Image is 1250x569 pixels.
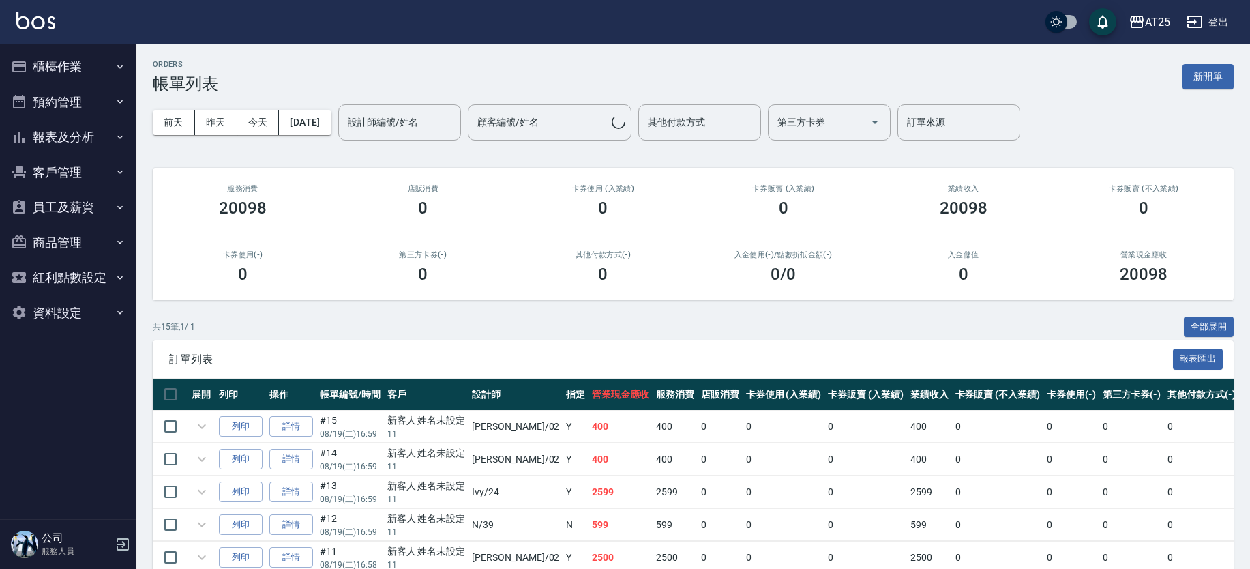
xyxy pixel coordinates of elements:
[266,379,316,411] th: 操作
[589,411,653,443] td: 400
[279,110,331,135] button: [DATE]
[16,12,55,29] img: Logo
[387,479,466,493] div: 新客人 姓名未設定
[1120,265,1167,284] h3: 20098
[952,379,1043,411] th: 卡券販賣 (不入業績)
[824,379,907,411] th: 卡券販賣 (入業績)
[195,110,237,135] button: 昨天
[169,184,316,193] h3: 服務消費
[153,74,218,93] h3: 帳單列表
[5,260,131,295] button: 紅利點數設定
[387,544,466,559] div: 新客人 姓名未設定
[1164,379,1239,411] th: 其他付款方式(-)
[589,443,653,476] td: 400
[824,476,907,508] td: 0
[219,482,263,503] button: 列印
[1070,250,1217,259] h2: 營業現金應收
[269,416,313,437] a: 詳情
[1164,443,1239,476] td: 0
[1089,8,1116,35] button: save
[468,443,563,476] td: [PERSON_NAME] /02
[1099,509,1165,541] td: 0
[269,449,313,470] a: 詳情
[1182,70,1234,83] a: 新開單
[589,379,653,411] th: 營業現金應收
[1164,411,1239,443] td: 0
[219,449,263,470] button: 列印
[952,443,1043,476] td: 0
[387,446,466,461] div: 新客人 姓名未設定
[1099,443,1165,476] td: 0
[387,512,466,526] div: 新客人 姓名未設定
[743,379,825,411] th: 卡券使用 (入業績)
[387,461,466,473] p: 11
[5,119,131,155] button: 報表及分析
[316,509,384,541] td: #12
[1043,476,1099,508] td: 0
[743,443,825,476] td: 0
[1043,411,1099,443] td: 0
[698,443,743,476] td: 0
[653,379,698,411] th: 服務消費
[563,509,589,541] td: N
[743,509,825,541] td: 0
[907,443,952,476] td: 400
[653,476,698,508] td: 2599
[589,509,653,541] td: 599
[316,379,384,411] th: 帳單編號/時間
[42,545,111,557] p: 服務人員
[387,493,466,506] p: 11
[529,184,676,193] h2: 卡券使用 (入業績)
[1043,379,1099,411] th: 卡券使用(-)
[237,110,280,135] button: 今天
[387,526,466,538] p: 11
[864,111,886,133] button: Open
[907,411,952,443] td: 400
[1184,317,1234,338] button: 全部展開
[1099,379,1165,411] th: 第三方卡券(-)
[743,411,825,443] td: 0
[316,476,384,508] td: #13
[952,509,1043,541] td: 0
[269,514,313,536] a: 詳情
[349,250,496,259] h2: 第三方卡券(-)
[653,411,698,443] td: 400
[1173,352,1223,365] a: 報表匯出
[320,461,381,473] p: 08/19 (二) 16:59
[698,509,743,541] td: 0
[5,295,131,331] button: 資料設定
[42,531,111,545] h5: 公司
[698,476,743,508] td: 0
[1164,509,1239,541] td: 0
[316,411,384,443] td: #15
[890,184,1037,193] h2: 業績收入
[940,199,987,218] h3: 20098
[215,379,266,411] th: 列印
[1181,10,1234,35] button: 登出
[269,482,313,503] a: 詳情
[824,411,907,443] td: 0
[384,379,469,411] th: 客戶
[653,443,698,476] td: 400
[1145,14,1170,31] div: AT25
[563,411,589,443] td: Y
[316,443,384,476] td: #14
[563,476,589,508] td: Y
[824,509,907,541] td: 0
[907,476,952,508] td: 2599
[959,265,968,284] h3: 0
[1123,8,1176,36] button: AT25
[188,379,215,411] th: 展開
[907,379,952,411] th: 業績收入
[1043,509,1099,541] td: 0
[468,476,563,508] td: Ivy /24
[1099,476,1165,508] td: 0
[269,547,313,568] a: 詳情
[771,265,796,284] h3: 0 /0
[598,199,608,218] h3: 0
[5,225,131,261] button: 商品管理
[952,476,1043,508] td: 0
[320,526,381,538] p: 08/19 (二) 16:59
[1070,184,1217,193] h2: 卡券販賣 (不入業績)
[5,85,131,120] button: 預約管理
